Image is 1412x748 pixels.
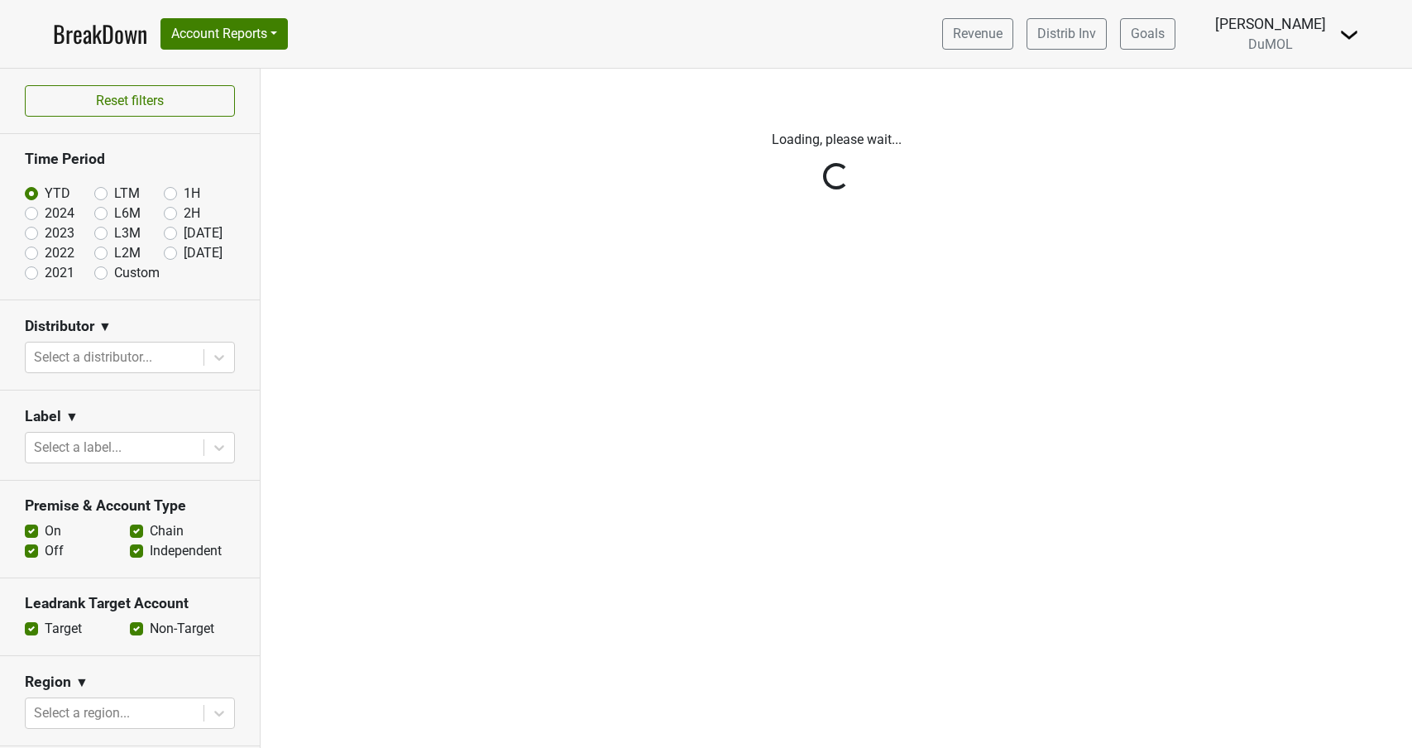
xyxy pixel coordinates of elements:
[1120,18,1175,50] a: Goals
[942,18,1013,50] a: Revenue
[1248,36,1293,52] span: DuMOL
[53,17,147,51] a: BreakDown
[1215,13,1326,35] div: [PERSON_NAME]
[377,130,1295,150] p: Loading, please wait...
[1339,25,1359,45] img: Dropdown Menu
[1027,18,1107,50] a: Distrib Inv
[160,18,288,50] button: Account Reports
